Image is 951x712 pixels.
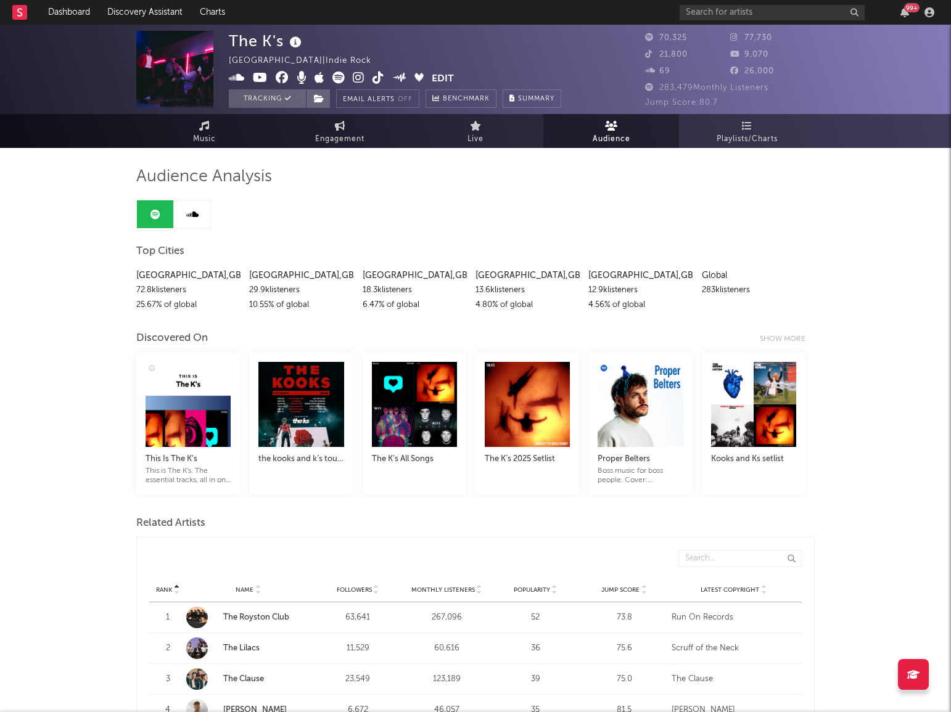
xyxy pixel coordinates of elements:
a: The K’s All Songs [372,440,457,476]
div: 99 + [904,3,920,12]
div: The K's [229,31,305,51]
div: the kooks and k’s tour setlist [258,452,344,467]
span: Jump Score: 80.7 [645,99,718,107]
span: Engagement [315,132,364,147]
div: The K’s All Songs [372,452,457,467]
div: 75.0 [583,673,665,685]
span: Audience Analysis [136,170,272,184]
div: Kooks and Ks setlist [711,452,796,467]
div: [GEOGRAPHIC_DATA] , GB [249,268,353,283]
div: 73.8 [583,612,665,624]
div: 72.8k listeners [136,283,240,298]
div: [GEOGRAPHIC_DATA] , GB [588,268,692,283]
div: [GEOGRAPHIC_DATA] | Indie Rock [229,54,385,68]
button: Edit [432,72,454,87]
a: This Is The K'sThis is The K's. The essential tracks, all in one playlist. [146,440,231,485]
span: Live [467,132,484,147]
span: 26,000 [730,67,774,75]
div: 12.9k listeners [588,283,692,298]
div: Global [702,268,805,283]
div: 6.47 % of global [363,298,466,313]
span: 283,479 Monthly Listeners [645,84,768,92]
input: Search for artists [680,5,865,20]
span: Rank [156,586,172,594]
a: Live [408,114,543,148]
span: Jump Score [601,586,640,594]
button: 99+ [900,7,909,17]
div: Run On Records [672,612,796,624]
div: Show more [760,332,815,346]
div: 4.56 % of global [588,298,692,313]
span: 21,800 [645,51,688,59]
a: Proper BeltersBoss music for boss people. Cover: [PERSON_NAME] [598,440,683,485]
span: Playlists/Charts [717,132,778,147]
a: Benchmark [426,89,496,108]
div: 3 [155,673,180,685]
span: Music [193,132,216,147]
span: Name [236,586,253,594]
a: The Royston Club [186,607,310,628]
div: 283k listeners [702,283,805,298]
div: 23,549 [316,673,399,685]
div: 63,641 [316,612,399,624]
span: Benchmark [443,92,490,107]
div: 52 [494,612,577,624]
span: Related Artists [136,516,205,531]
div: 4.80 % of global [475,298,579,313]
a: Music [136,114,272,148]
button: Summary [503,89,561,108]
div: [GEOGRAPHIC_DATA] , GB [363,268,466,283]
span: Monthly Listeners [411,586,475,594]
div: 11,529 [316,642,399,655]
span: Popularity [514,586,550,594]
a: The Clause [223,675,264,683]
div: 18.3k listeners [363,283,466,298]
div: 25.67 % of global [136,298,240,313]
div: Discovered On [136,331,208,346]
a: The K’s 2025 Setlist [485,440,570,476]
span: Top Cities [136,244,184,259]
div: [GEOGRAPHIC_DATA] , GB [136,268,240,283]
button: Email AlertsOff [336,89,419,108]
a: The Lilacs [186,637,310,659]
div: 29.9k listeners [249,283,353,298]
a: The Royston Club [223,613,289,621]
a: The Clause [186,668,310,690]
div: 13.6k listeners [475,283,579,298]
a: Audience [543,114,679,148]
em: Off [398,96,413,103]
div: 10.55 % of global [249,298,353,313]
div: 36 [494,642,577,655]
span: 77,730 [730,34,772,42]
a: Playlists/Charts [679,114,815,148]
input: Search... [678,550,802,567]
div: 60,616 [405,642,488,655]
span: 70,325 [645,34,687,42]
div: Scruff of the Neck [672,642,796,655]
a: the kooks and k’s tour setlist [258,440,344,476]
span: 9,070 [730,51,768,59]
div: 39 [494,673,577,685]
div: [GEOGRAPHIC_DATA] , GB [475,268,579,283]
div: 1 [155,612,180,624]
div: Proper Belters [598,452,683,467]
a: Kooks and Ks setlist [711,440,796,476]
div: 267,096 [405,612,488,624]
div: The Clause [672,673,796,685]
div: This Is The K's [146,452,231,467]
a: The Lilacs [223,644,260,652]
span: Summary [518,96,554,102]
span: Followers [337,586,372,594]
button: Tracking [229,89,306,108]
span: 69 [645,67,670,75]
div: The K’s 2025 Setlist [485,452,570,467]
span: Latest Copyright [701,586,759,594]
span: Audience [593,132,630,147]
a: Engagement [272,114,408,148]
div: 123,189 [405,673,488,685]
div: Boss music for boss people. Cover: [PERSON_NAME] [598,467,683,485]
div: This is The K's. The essential tracks, all in one playlist. [146,467,231,485]
div: 2 [155,642,180,655]
div: 75.6 [583,642,665,655]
